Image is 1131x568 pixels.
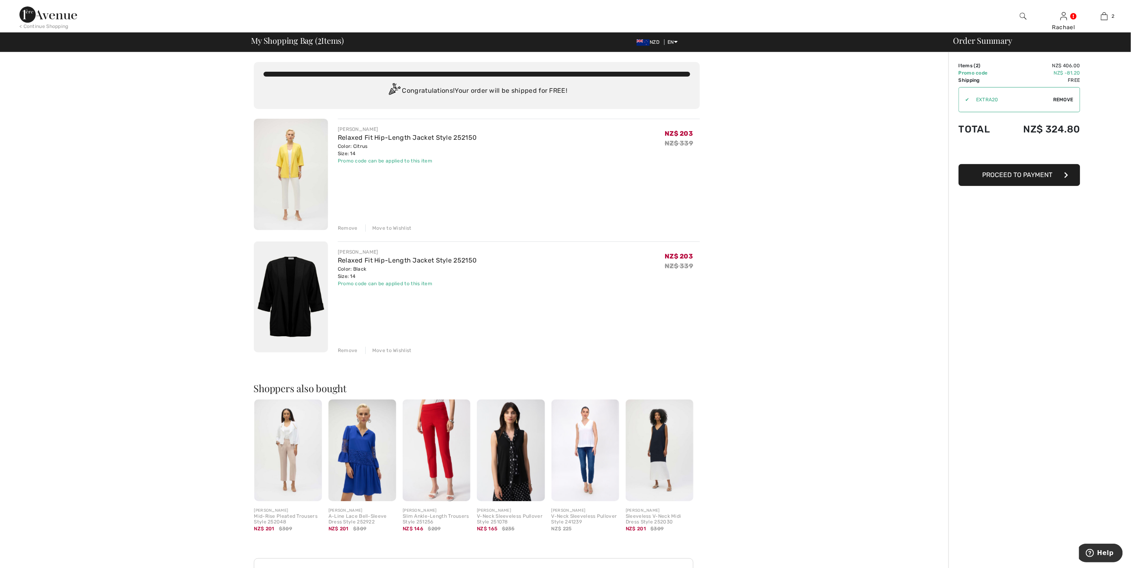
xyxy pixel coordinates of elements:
img: Relaxed Fit Hip-Length Jacket Style 252150 [254,241,328,353]
button: Proceed to Payment [959,164,1080,186]
img: search the website [1020,11,1027,21]
div: V-Neck Sleeveless Pullover Style 251078 [477,514,545,525]
span: Proceed to Payment [983,171,1053,179]
img: Sleeveless V-Neck Midi Dress Style 252030 [626,399,693,501]
div: < Continue Shopping [19,23,69,30]
s: NZ$ 339 [665,262,693,270]
div: [PERSON_NAME] [477,508,545,514]
div: Rachael [1044,23,1084,32]
td: Promo code [959,69,1002,77]
td: Free [1002,77,1080,84]
img: A-Line Lace Bell-Sleeve Dress Style 252922 [328,399,396,501]
span: EN [668,39,678,45]
span: Remove [1053,96,1073,103]
img: Congratulation2.svg [386,83,402,99]
img: Mid-Rise Pleated Trousers Style 252048 [254,399,322,501]
div: V-Neck Sleeveless Pullover Style 241239 [552,514,619,525]
span: $235 [502,525,515,532]
td: Shipping [959,77,1002,84]
span: $309 [279,525,292,532]
div: [PERSON_NAME] [338,126,477,133]
img: My Info [1060,11,1067,21]
span: NZ$ 201 [328,526,349,532]
div: [PERSON_NAME] [254,508,322,514]
div: A-Line Lace Bell-Sleeve Dress Style 252922 [328,514,396,525]
div: [PERSON_NAME] [626,508,693,514]
div: Congratulations! Your order will be shipped for FREE! [264,83,690,99]
span: NZD [637,39,663,45]
div: Promo code can be applied to this item [338,280,477,287]
div: [PERSON_NAME] [552,508,619,514]
div: Move to Wishlist [365,347,412,354]
img: 1ère Avenue [19,6,77,23]
span: $209 [428,525,441,532]
div: Sleeveless V-Neck Midi Dress Style 252030 [626,514,693,525]
td: Items ( ) [959,62,1002,69]
a: Sign In [1060,12,1067,20]
span: My Shopping Bag ( Items) [251,36,344,45]
div: Order Summary [944,36,1126,45]
img: Relaxed Fit Hip-Length Jacket Style 252150 [254,119,328,230]
s: NZ$ 339 [665,139,693,147]
img: V-Neck Sleeveless Pullover Style 251078 [477,399,545,501]
td: Total [959,115,1002,143]
div: Move to Wishlist [365,224,412,232]
input: Promo code [970,88,1053,112]
span: 2 [976,63,979,68]
td: NZ$ 406.00 [1002,62,1080,69]
div: Remove [338,347,358,354]
td: NZ$ 324.80 [1002,115,1080,143]
img: Slim Ankle-Length Trousers Style 251256 [403,399,470,501]
span: $309 [651,525,664,532]
span: NZ$ 201 [626,526,646,532]
div: [PERSON_NAME] [328,508,396,514]
iframe: Opens a widget where you can find more information [1079,544,1123,564]
img: V-Neck Sleeveless Pullover Style 241239 [552,399,619,501]
span: NZ$ 203 [665,130,693,137]
span: $309 [353,525,366,532]
span: 2 [1112,13,1115,20]
div: [PERSON_NAME] [403,508,470,514]
div: Color: Citrus Size: 14 [338,143,477,157]
iframe: PayPal [959,143,1080,161]
div: Remove [338,224,358,232]
img: New Zealand Dollar [637,39,650,46]
div: Promo code can be applied to this item [338,157,477,164]
div: Color: Black Size: 14 [338,265,477,280]
div: ✔ [959,96,970,103]
span: NZ$ 201 [254,526,275,532]
a: Relaxed Fit Hip-Length Jacket Style 252150 [338,134,477,141]
img: My Bag [1101,11,1108,21]
span: 2 [318,34,322,45]
div: Slim Ankle-Length Trousers Style 251256 [403,514,470,525]
span: NZ$ 146 [403,526,423,532]
div: Mid-Rise Pleated Trousers Style 252048 [254,514,322,525]
span: NZ$ 165 [477,526,497,532]
h2: Shoppers also bought [254,383,700,393]
td: NZ$ -81.20 [1002,69,1080,77]
div: [PERSON_NAME] [338,248,477,256]
a: 2 [1084,11,1124,21]
span: NZ$ 203 [665,252,693,260]
a: Relaxed Fit Hip-Length Jacket Style 252150 [338,256,477,264]
span: NZ$ 225 [552,526,572,532]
